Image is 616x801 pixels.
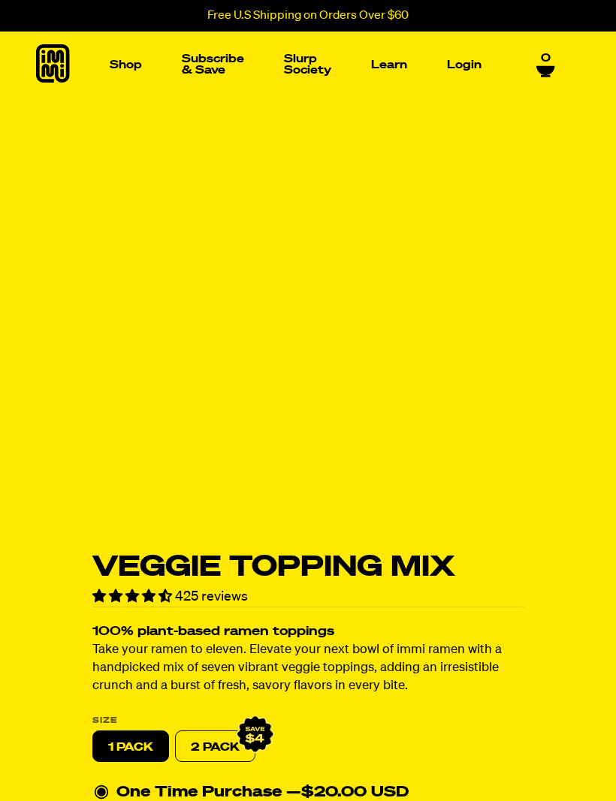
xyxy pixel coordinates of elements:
[207,9,409,23] p: Free U.S Shipping on Orders Over $60
[176,47,250,82] a: Subscribe & Save
[104,32,488,98] nav: Main navigation
[541,50,551,64] span: 0
[104,53,148,77] a: Shop
[92,553,524,582] h1: Veggie Topping Mix
[365,53,413,77] a: Learn
[175,590,248,604] span: 425 reviews
[92,590,175,604] span: 4.36 stars
[175,731,255,763] label: 2 PACK
[92,717,524,725] label: Size
[92,642,524,696] p: Take your ramen to eleven. Elevate your next bowl of immi ramen with a handpicked mix of seven vi...
[278,47,337,82] a: Slurp Society
[92,626,524,639] h2: 100% plant-based ramen toppings
[301,785,409,800] span: $20.00 USD
[536,50,555,76] a: 0
[92,731,169,763] label: 1 PACK
[441,53,488,77] a: Login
